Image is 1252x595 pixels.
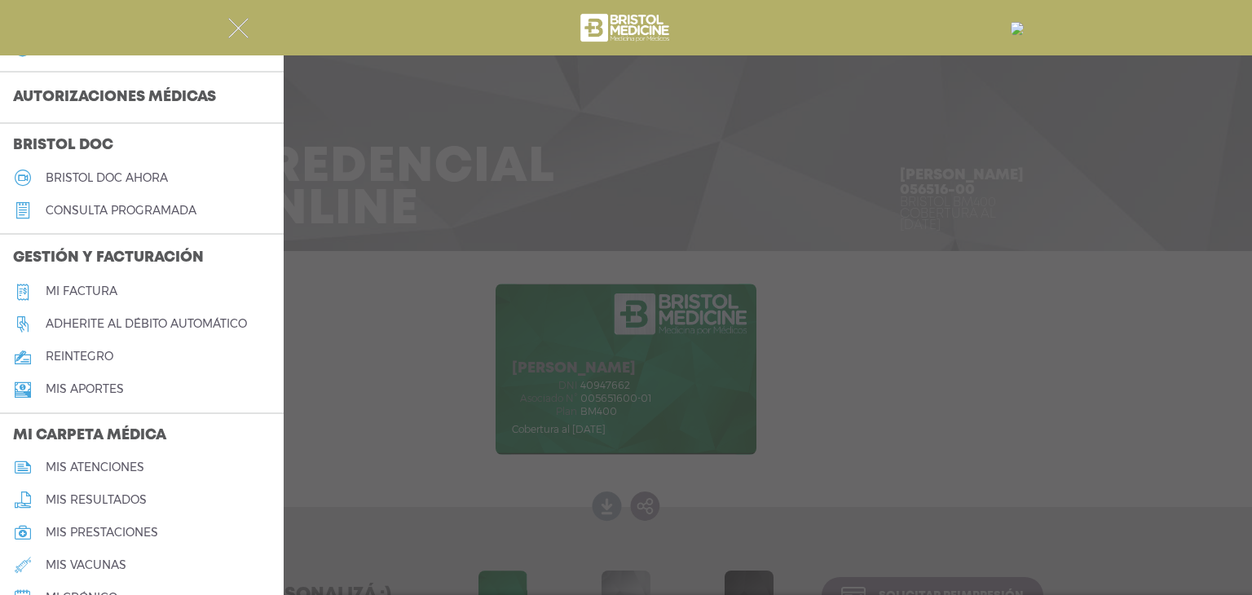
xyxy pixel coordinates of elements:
[46,350,113,364] h5: reintegro
[46,382,124,396] h5: Mis aportes
[46,317,247,331] h5: Adherite al débito automático
[1011,22,1024,35] img: 22835
[46,461,144,474] h5: mis atenciones
[46,558,126,572] h5: mis vacunas
[228,18,249,38] img: Cober_menu-close-white.svg
[46,284,117,298] h5: Mi factura
[46,171,168,185] h5: Bristol doc ahora
[46,204,196,218] h5: consulta programada
[578,8,675,47] img: bristol-medicine-blanco.png
[46,493,147,507] h5: mis resultados
[46,526,158,540] h5: mis prestaciones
